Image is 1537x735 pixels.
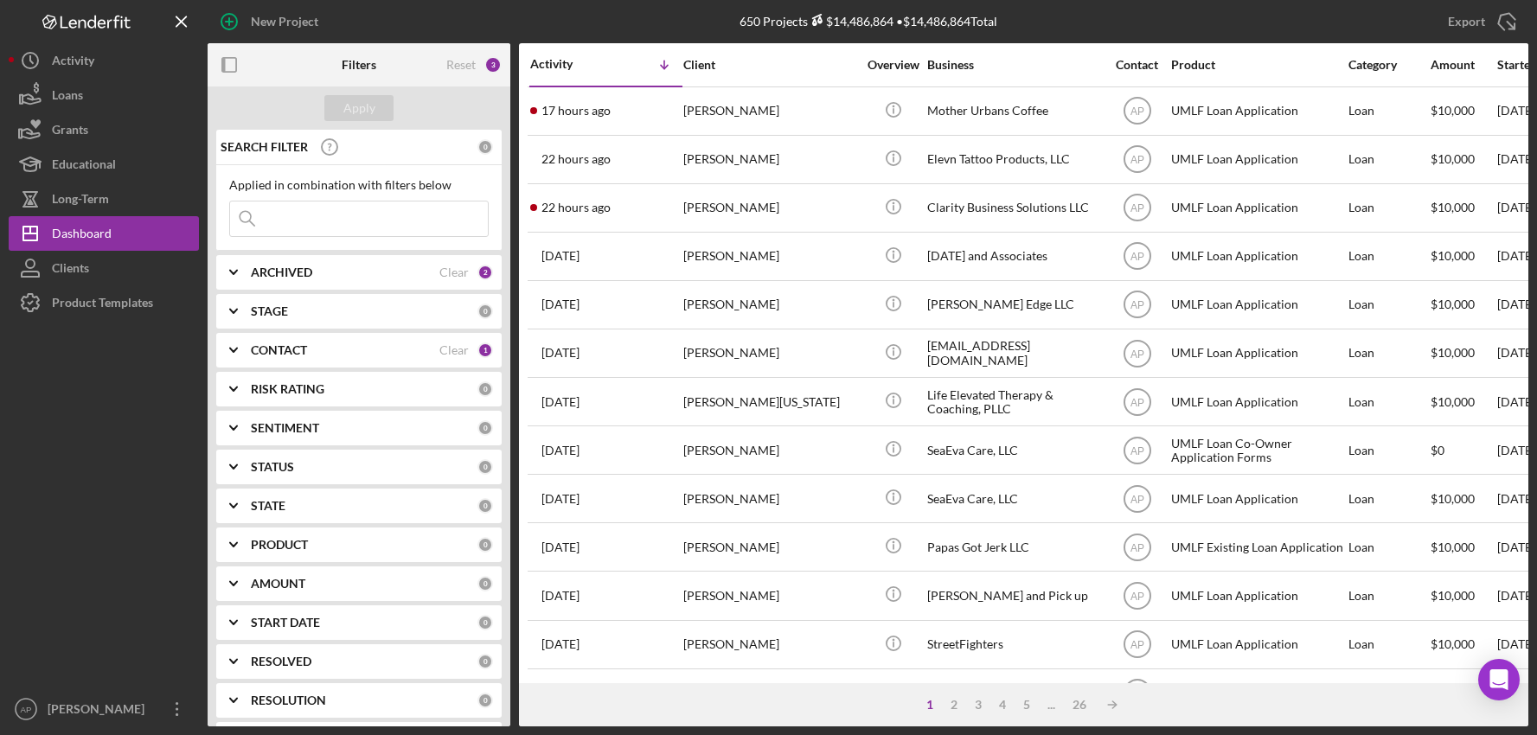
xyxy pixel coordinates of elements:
div: UMLF Loan Application [1171,185,1344,231]
div: UMLF Loan Application [1171,379,1344,425]
text: AP [1130,202,1143,214]
div: Loan [1348,670,1429,716]
div: [PERSON_NAME] [683,88,856,134]
span: $10,000 [1431,200,1475,214]
time: 2025-09-08 20:25 [541,201,611,214]
div: [PERSON_NAME] [683,476,856,521]
div: 0 [477,576,493,591]
div: Educational [52,147,116,186]
div: 0 [477,615,493,630]
div: 5 [1015,698,1039,712]
text: AP [1130,541,1143,553]
div: [PERSON_NAME][US_STATE] [683,379,856,425]
div: 650 Projects • $14,486,864 Total [740,14,997,29]
div: Loan [1348,476,1429,521]
a: Grants [9,112,199,147]
span: $0 [1431,443,1444,457]
div: StreetFighters [927,622,1100,668]
a: Long-Term [9,182,199,216]
div: ... [1039,698,1064,712]
div: Product [1171,58,1344,72]
div: SeaEva Care, LLC [927,476,1100,521]
div: 1 [918,698,942,712]
text: AP [1130,251,1143,263]
span: $10,000 [1431,248,1475,263]
text: AP [1130,444,1143,457]
b: RISK RATING [251,382,324,396]
time: 2025-08-28 20:18 [541,492,580,506]
text: AP [1130,396,1143,408]
div: 0 [477,459,493,475]
div: [PERSON_NAME] [683,282,856,328]
div: Loan [1348,572,1429,618]
time: 2025-08-28 20:20 [541,444,580,457]
a: Product Templates [9,285,199,320]
div: Client [683,58,856,72]
div: UMLF Loan Application [1171,88,1344,134]
div: Clear [439,343,469,357]
div: 0 [477,381,493,397]
div: Open Intercom Messenger [1478,659,1520,700]
text: AP [1130,591,1143,603]
time: 2025-09-09 01:43 [541,104,611,118]
div: Life Elevated Therapy & Coaching, PLLC [927,379,1100,425]
a: Dashboard [9,216,199,251]
div: 0 [477,693,493,708]
div: 3 [484,56,502,73]
div: Papas Got Jerk LLC [927,524,1100,570]
b: SENTIMENT [251,421,319,435]
div: 2 [477,265,493,280]
div: Clients [52,251,89,290]
div: Loans [52,78,83,117]
time: 2025-08-14 21:17 [541,589,580,603]
div: New Project [251,4,318,39]
span: $10,000 [1431,636,1475,651]
div: Apply [343,95,375,121]
div: 2 [942,698,966,712]
b: ARCHIVED [251,265,312,279]
time: 2025-08-21 18:19 [541,540,580,554]
a: Loans [9,78,199,112]
div: Loan [1348,379,1429,425]
div: Contact [1105,58,1169,72]
text: AP [21,705,32,714]
button: Activity [9,43,199,78]
div: 0 [477,654,493,669]
div: Amount [1431,58,1495,72]
b: START DATE [251,616,320,630]
div: [PERSON_NAME] Edge LLC [927,282,1100,328]
div: [PERSON_NAME] [683,670,856,716]
div: [PERSON_NAME] and Pick up [927,572,1100,618]
div: UMLF Loan Application [1171,233,1344,279]
span: $10,000 [1431,151,1475,166]
div: Export [1448,4,1485,39]
div: Loan [1348,524,1429,570]
span: $10,000 [1431,103,1475,118]
div: Overview [861,58,925,72]
time: 2025-08-13 20:21 [541,637,580,651]
b: CONTACT [251,343,307,357]
div: UMLF Loan Application [1171,476,1344,521]
div: 26 [1064,698,1095,712]
b: STAGE [251,304,288,318]
div: Loan [1348,330,1429,376]
div: Activity [52,43,94,82]
button: New Project [208,4,336,39]
div: 0 [477,304,493,319]
div: [PERSON_NAME] [683,137,856,182]
div: [PERSON_NAME] [683,330,856,376]
div: [PERSON_NAME] [683,524,856,570]
div: Clear [439,265,469,279]
div: Elevn Tattoo Products, LLC [927,137,1100,182]
div: UMLF Loan Application [1171,572,1344,618]
button: Educational [9,147,199,182]
div: 3 [966,698,990,712]
div: [EMAIL_ADDRESS][DOMAIN_NAME] [927,330,1100,376]
div: Dashboard [52,216,112,255]
span: $10,000 [1431,588,1475,603]
div: UMLF Loan Application [1171,282,1344,328]
div: UMLF Loan Application [1171,137,1344,182]
div: Business [927,58,1100,72]
time: 2025-09-05 23:31 [541,249,580,263]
